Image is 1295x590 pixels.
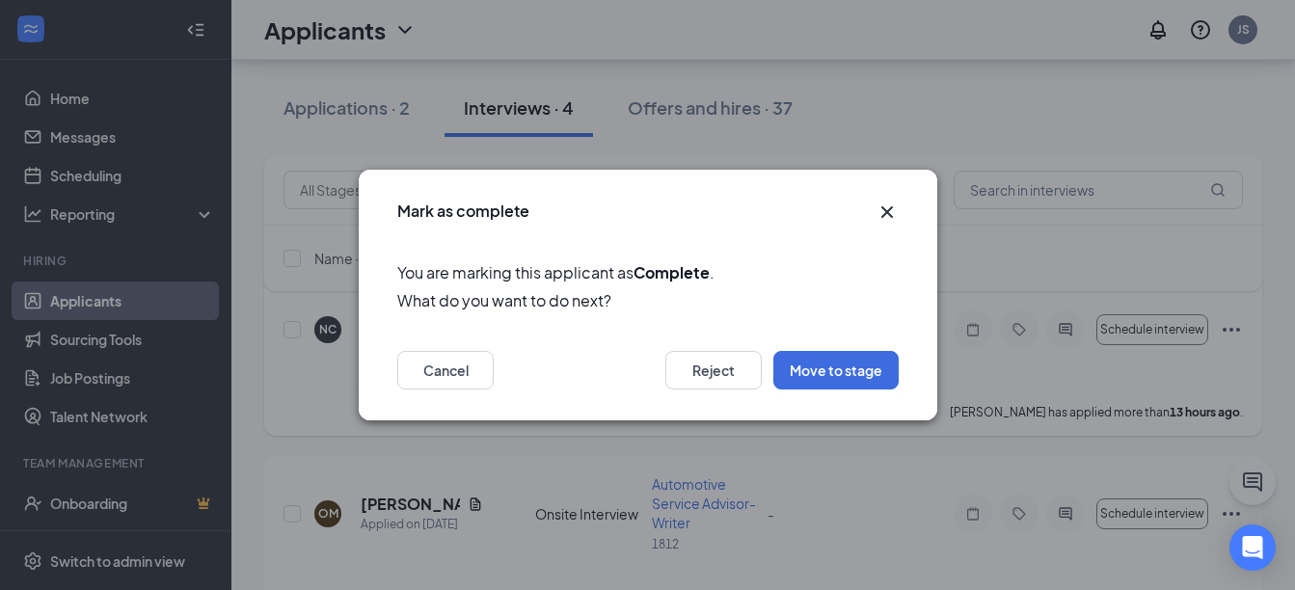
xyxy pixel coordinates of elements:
[397,351,494,389] button: Cancel
[876,201,899,224] button: Close
[397,201,529,222] h3: Mark as complete
[397,288,899,312] span: What do you want to do next?
[397,260,899,284] span: You are marking this applicant as .
[634,262,710,282] b: Complete
[876,201,899,224] svg: Cross
[1229,524,1276,571] div: Open Intercom Messenger
[665,351,762,389] button: Reject
[773,351,899,389] button: Move to stage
